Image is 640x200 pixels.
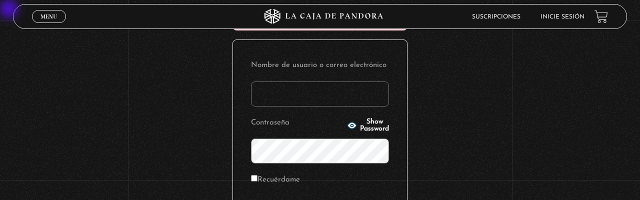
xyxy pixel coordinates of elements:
[540,14,584,20] a: Inicie sesión
[40,13,57,19] span: Menu
[472,14,520,20] a: Suscripciones
[251,58,389,73] label: Nombre de usuario o correo electrónico
[347,118,389,132] button: Show Password
[251,172,300,188] label: Recuérdame
[251,115,344,131] label: Contraseña
[360,118,389,132] span: Show Password
[37,22,61,29] span: Cerrar
[594,10,608,23] a: View your shopping cart
[251,175,257,181] input: Recuérdame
